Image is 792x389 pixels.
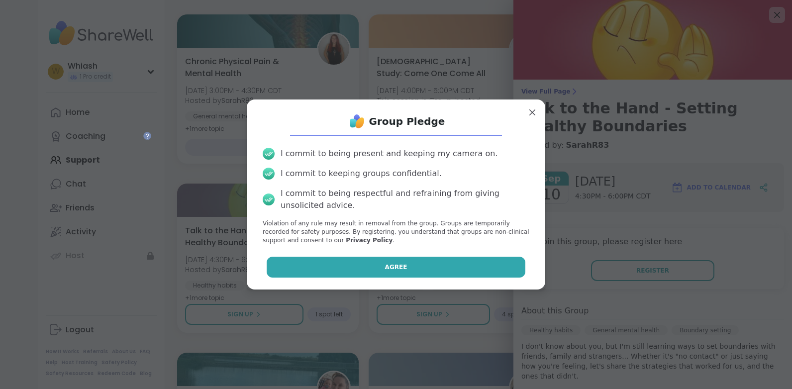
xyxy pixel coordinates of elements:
[267,257,526,278] button: Agree
[281,168,442,180] div: I commit to keeping groups confidential.
[281,148,497,160] div: I commit to being present and keeping my camera on.
[347,111,367,131] img: ShareWell Logo
[263,219,529,244] p: Violation of any rule may result in removal from the group. Groups are temporarily recorded for s...
[369,114,445,128] h1: Group Pledge
[281,188,529,211] div: I commit to being respectful and refraining from giving unsolicited advice.
[385,263,407,272] span: Agree
[143,132,151,140] iframe: Spotlight
[346,237,393,244] a: Privacy Policy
